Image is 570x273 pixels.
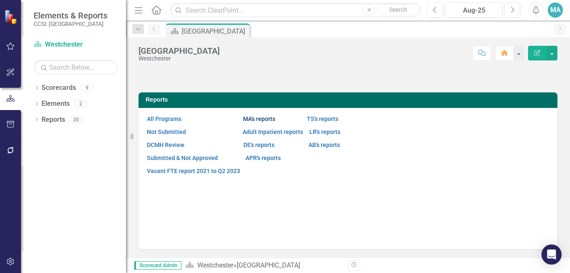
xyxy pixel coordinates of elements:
[309,142,340,148] a: AB's reports
[182,26,248,37] div: [GEOGRAPHIC_DATA]
[42,115,65,125] a: Reports
[34,60,118,75] input: Search Below...
[147,142,184,148] a: DCMH Review
[147,168,240,174] a: Vacant FTE report 2021 to Q2 2023
[34,10,107,21] span: Elements & Reports
[139,46,220,55] div: [GEOGRAPHIC_DATA]
[548,3,563,18] button: MA
[147,129,186,135] a: Not Submitted
[445,3,502,18] button: Aug-25
[74,100,87,108] div: 2
[389,6,407,13] span: Search
[34,21,107,27] small: CCSI: [GEOGRAPHIC_DATA]
[243,115,275,122] a: MA's reports
[197,261,233,269] a: Westchester
[246,155,281,161] a: APR's reports
[146,97,553,103] h3: Reports
[139,55,220,62] div: Westchester
[541,244,562,265] div: Open Intercom Messenger
[237,261,300,269] div: [GEOGRAPHIC_DATA]
[243,142,275,148] a: DE's reports
[186,261,342,270] div: »
[377,4,419,16] button: Search
[69,116,83,123] div: 20
[80,84,94,92] div: 9
[448,5,499,16] div: Aug-25
[134,261,181,270] span: Scorecard Admin
[170,3,421,18] input: Search ClearPoint...
[307,115,338,122] a: TS's reports
[42,99,70,109] a: Elements
[243,129,303,135] a: Adult Inpatient reports
[34,40,118,50] a: Westchester
[42,83,76,93] a: Scorecards
[147,115,181,122] a: All Programs
[147,155,218,161] a: Submitted & Not Approved
[4,10,19,24] img: ClearPoint Strategy
[309,129,340,135] a: LR's reports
